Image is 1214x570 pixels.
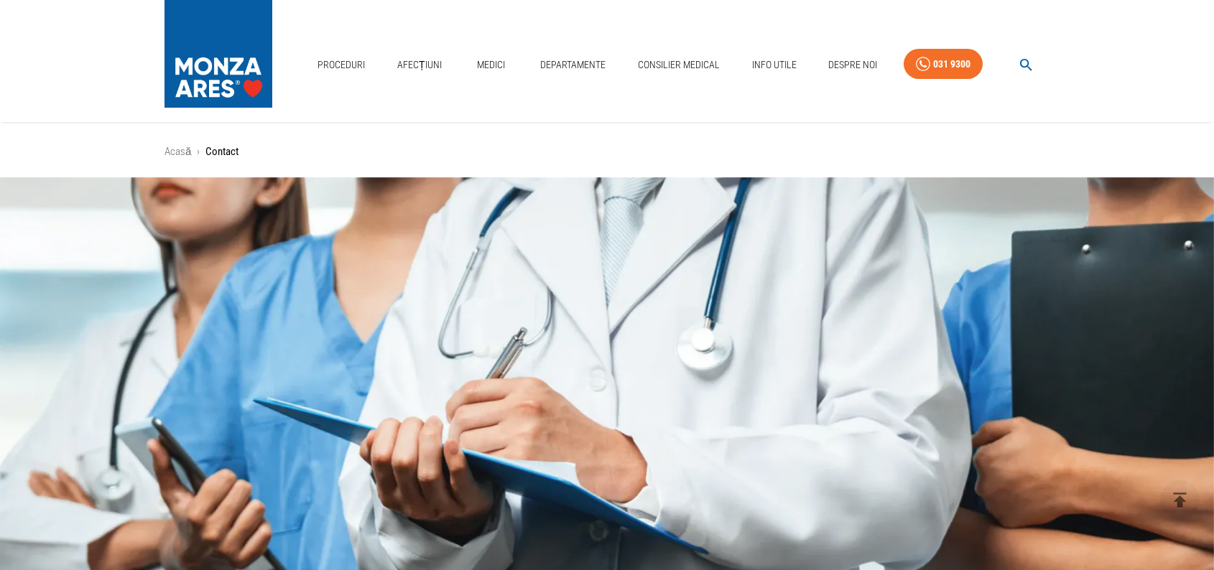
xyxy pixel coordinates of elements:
a: Proceduri [312,50,371,80]
a: Medici [468,50,514,80]
p: Contact [205,144,238,160]
button: delete [1160,480,1200,520]
a: 031 9300 [904,49,983,80]
a: Consilier Medical [632,50,726,80]
a: Departamente [534,50,611,80]
div: 031 9300 [933,55,970,73]
a: Despre Noi [823,50,883,80]
a: Info Utile [746,50,802,80]
a: Afecțiuni [391,50,448,80]
li: › [197,144,200,160]
a: Acasă [165,145,191,158]
nav: breadcrumb [165,144,1049,160]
